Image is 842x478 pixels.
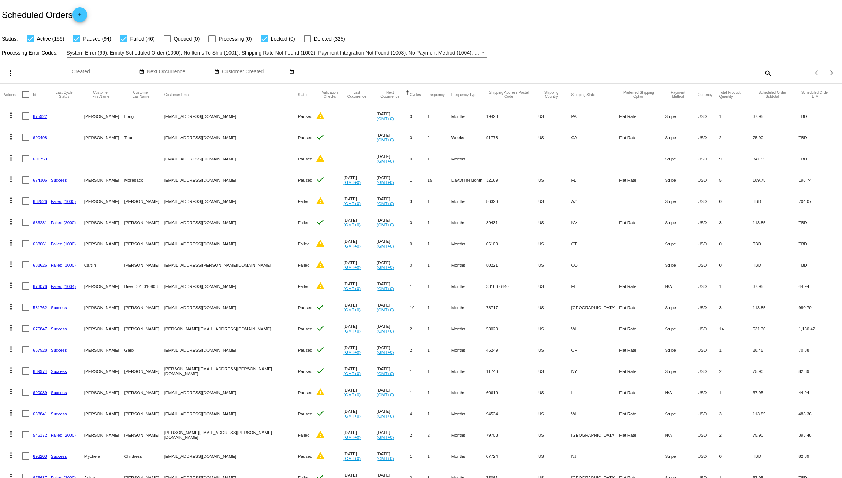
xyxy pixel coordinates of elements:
mat-cell: Months [451,339,486,360]
button: Change sorting for Status [298,92,308,97]
mat-cell: USD [698,339,719,360]
mat-cell: 2 [719,360,752,382]
a: 690498 [33,135,47,140]
mat-cell: [DATE] [377,190,410,212]
mat-icon: more_vert [7,345,15,353]
mat-cell: [PERSON_NAME] [124,297,164,318]
a: (1004) [64,284,76,289]
mat-cell: [GEOGRAPHIC_DATA] [571,297,619,318]
mat-icon: date_range [214,69,219,75]
a: (GMT+0) [377,350,394,355]
a: (GMT+0) [377,244,394,248]
input: Next Occurrence [147,69,213,75]
mat-cell: 0 [410,233,427,254]
mat-cell: 15 [427,169,451,190]
mat-cell: 113.85 [753,212,798,233]
mat-cell: Months [451,297,486,318]
mat-cell: Brea D01-010908 [124,275,164,297]
a: (GMT+0) [377,307,394,312]
mat-cell: 1 [427,297,451,318]
mat-cell: [PERSON_NAME] [84,190,124,212]
mat-cell: [EMAIL_ADDRESS][DOMAIN_NAME] [164,190,298,212]
mat-cell: AZ [571,190,619,212]
mat-cell: 80221 [486,254,538,275]
mat-cell: [DATE] [343,318,377,339]
mat-cell: 37.95 [753,105,798,127]
mat-cell: [DATE] [377,360,410,382]
mat-cell: [PERSON_NAME] [124,318,164,339]
button: Change sorting for CustomerFirstName [84,90,118,99]
mat-cell: US [538,212,571,233]
mat-cell: [PERSON_NAME] [124,212,164,233]
mat-cell: USD [698,297,719,318]
a: 691750 [33,156,47,161]
mat-icon: more_vert [7,153,15,162]
mat-cell: 14 [719,318,752,339]
a: (GMT+0) [343,350,361,355]
mat-cell: USD [698,190,719,212]
mat-cell: [PERSON_NAME][EMAIL_ADDRESS][DOMAIN_NAME] [164,318,298,339]
mat-cell: 28.45 [753,339,798,360]
mat-cell: [PERSON_NAME][EMAIL_ADDRESS][PERSON_NAME][DOMAIN_NAME] [164,360,298,382]
button: Change sorting for LastProcessingCycleId [51,90,78,99]
mat-cell: [DATE] [343,212,377,233]
mat-cell: Stripe [665,297,698,318]
mat-cell: CT [571,233,619,254]
mat-cell: Months [451,105,486,127]
mat-cell: Flat Rate [619,360,665,382]
mat-cell: N/A [665,275,698,297]
button: Change sorting for ShippingState [571,92,595,97]
mat-cell: [PERSON_NAME] [84,360,124,382]
mat-cell: Stripe [665,148,698,169]
mat-icon: more_vert [7,260,15,268]
mat-cell: Stripe [665,339,698,360]
button: Change sorting for PaymentMethod.Type [665,90,691,99]
mat-cell: [DATE] [377,318,410,339]
mat-cell: [DATE] [377,148,410,169]
button: Change sorting for Frequency [427,92,444,97]
a: 581762 [33,305,47,310]
mat-cell: 75.90 [753,127,798,148]
mat-cell: [DATE] [377,105,410,127]
mat-cell: 1 [410,275,427,297]
mat-cell: Months [451,360,486,382]
mat-cell: 0 [719,233,752,254]
mat-cell: 33166-6440 [486,275,538,297]
a: 688061 [33,241,47,246]
a: (GMT+0) [377,222,394,227]
mat-cell: [EMAIL_ADDRESS][DOMAIN_NAME] [164,212,298,233]
mat-cell: 45249 [486,339,538,360]
mat-cell: Months [451,148,486,169]
a: (GMT+0) [377,137,394,142]
a: Success [51,305,67,310]
a: 689974 [33,369,47,374]
mat-cell: Flat Rate [619,169,665,190]
button: Change sorting for LifetimeValue [798,90,831,99]
mat-cell: USD [698,318,719,339]
mat-cell: [DATE] [377,212,410,233]
mat-cell: US [538,190,571,212]
mat-cell: 9 [719,148,752,169]
mat-cell: US [538,233,571,254]
mat-cell: 0 [719,190,752,212]
mat-cell: [DATE] [343,169,377,190]
mat-cell: 1 [427,339,451,360]
mat-cell: 06109 [486,233,538,254]
a: (GMT+0) [343,244,361,248]
mat-cell: [EMAIL_ADDRESS][DOMAIN_NAME] [164,275,298,297]
mat-cell: [PERSON_NAME] [84,127,124,148]
mat-cell: [PERSON_NAME] [124,254,164,275]
mat-cell: 86326 [486,190,538,212]
mat-cell: [PERSON_NAME] [84,297,124,318]
mat-cell: US [538,360,571,382]
mat-cell: Weeks [451,127,486,148]
input: Created [72,69,138,75]
mat-cell: [EMAIL_ADDRESS][DOMAIN_NAME] [164,169,298,190]
mat-cell: Stripe [665,127,698,148]
mat-cell: [PERSON_NAME] [124,233,164,254]
mat-cell: Garb [124,339,164,360]
mat-cell: Flat Rate [619,105,665,127]
mat-cell: [DATE] [377,275,410,297]
mat-cell: [EMAIL_ADDRESS][DOMAIN_NAME] [164,339,298,360]
mat-icon: more_vert [7,175,15,184]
